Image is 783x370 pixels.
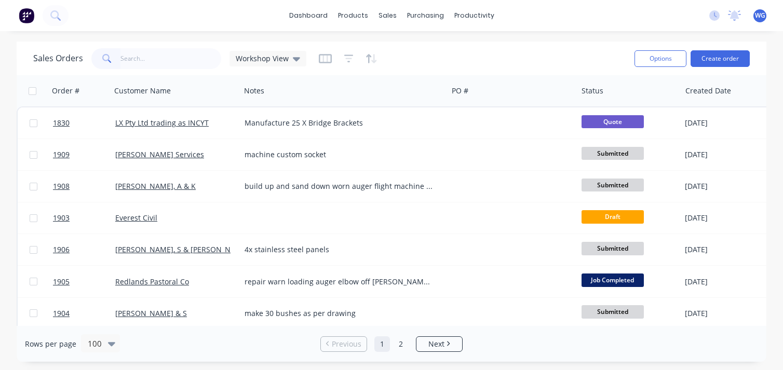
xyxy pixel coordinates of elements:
[685,149,762,160] div: [DATE]
[582,273,644,286] span: Job Completed
[236,53,289,64] span: Workshop View
[33,53,83,63] h1: Sales Orders
[245,181,434,191] div: build up and sand down worn auger flight machine and weld in new [PERSON_NAME]
[416,339,462,349] a: Next page
[53,118,70,128] span: 1830
[374,336,390,352] a: Page 1 is your current page
[53,202,115,234] a: 1903
[582,242,644,255] span: Submitted
[332,339,361,349] span: Previous
[316,336,467,352] ul: Pagination
[115,308,187,318] a: [PERSON_NAME] & S
[115,149,204,159] a: [PERSON_NAME] Services
[685,181,762,191] div: [DATE]
[245,244,434,255] div: 4x stainless steel panels
[53,234,115,265] a: 1906
[321,339,367,349] a: Previous page
[691,50,750,67] button: Create order
[245,308,434,319] div: make 30 bushes as per drawing
[25,339,76,349] span: Rows per page
[52,86,79,96] div: Order #
[244,86,264,96] div: Notes
[582,210,644,223] span: Draft
[685,244,762,255] div: [DATE]
[373,8,402,23] div: sales
[53,213,70,223] span: 1903
[582,115,644,128] span: Quote
[245,277,434,287] div: repair warn loading auger elbow off [PERSON_NAME] header replace flight and one splined [PERSON_N...
[115,213,157,223] a: Everest Civil
[582,147,644,160] span: Submitted
[53,244,70,255] span: 1906
[685,213,762,223] div: [DATE]
[284,8,333,23] a: dashboard
[53,107,115,139] a: 1830
[449,8,500,23] div: productivity
[582,305,644,318] span: Submitted
[245,149,434,160] div: machine custom socket
[685,308,762,319] div: [DATE]
[402,8,449,23] div: purchasing
[333,8,373,23] div: products
[685,118,762,128] div: [DATE]
[53,171,115,202] a: 1908
[685,86,731,96] div: Created Date
[115,244,249,254] a: [PERSON_NAME], S & [PERSON_NAME]
[114,86,171,96] div: Customer Name
[393,336,409,352] a: Page 2
[634,50,686,67] button: Options
[685,277,762,287] div: [DATE]
[53,298,115,329] a: 1904
[53,149,70,160] span: 1909
[115,181,196,191] a: [PERSON_NAME], A & K
[115,118,209,128] a: LX Pty Ltd trading as INCYT
[452,86,468,96] div: PO #
[53,181,70,191] span: 1908
[53,308,70,319] span: 1904
[755,11,765,20] span: WG
[245,118,434,128] div: Manufacture 25 X Bridge Brackets
[582,179,644,191] span: Submitted
[53,266,115,297] a: 1905
[53,139,115,170] a: 1909
[19,8,34,23] img: Factory
[120,48,222,69] input: Search...
[53,277,70,287] span: 1905
[428,339,444,349] span: Next
[115,277,189,286] a: Redlands Pastoral Co
[582,86,603,96] div: Status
